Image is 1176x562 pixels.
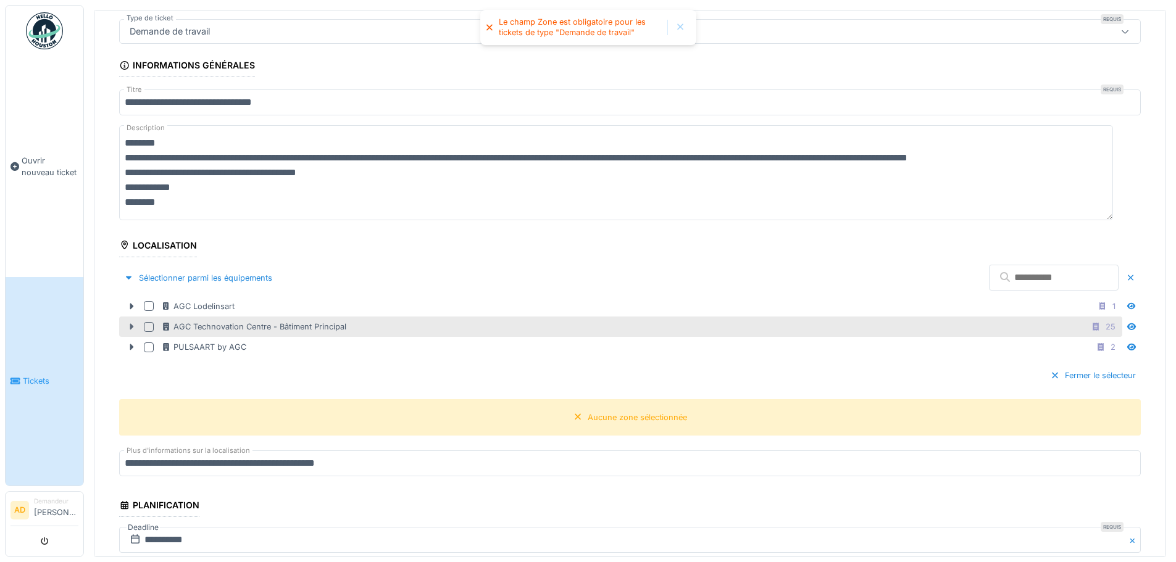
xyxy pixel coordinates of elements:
a: AD Demandeur[PERSON_NAME] [10,497,78,526]
div: Aucune zone sélectionnée [588,411,687,423]
div: Fermer le sélecteur [1045,367,1141,384]
div: Requis [1101,14,1124,24]
span: Ouvrir nouveau ticket [22,155,78,178]
div: Informations générales [119,56,255,77]
div: Demande de travail [125,25,215,38]
div: Sélectionner parmi les équipements [119,270,277,286]
label: Description [124,120,167,136]
img: Badge_color-CXgf-gQk.svg [26,12,63,49]
div: Requis [1101,522,1124,532]
div: Localisation [119,236,197,257]
label: Type de ticket [124,13,176,23]
button: Close [1127,527,1141,553]
a: Tickets [6,277,83,486]
li: [PERSON_NAME] [34,497,78,523]
div: AGC Lodelinsart [161,300,235,312]
div: AGC Technovation Centre - Bâtiment Principal [161,321,346,333]
label: Deadline [127,521,160,534]
div: Le champ Zone est obligatoire pour les tickets de type "Demande de travail" [498,17,661,38]
div: 2 [1111,341,1116,353]
div: 1 [1112,300,1116,312]
div: PULSAART by AGC [161,341,246,353]
span: Tickets [23,375,78,387]
a: Ouvrir nouveau ticket [6,56,83,277]
label: Plus d'informations sur la localisation [124,445,252,456]
label: Titre [124,85,144,95]
div: Planification [119,496,199,517]
div: Demandeur [34,497,78,506]
li: AD [10,501,29,519]
div: Requis [1101,85,1124,94]
div: 25 [1106,321,1116,333]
